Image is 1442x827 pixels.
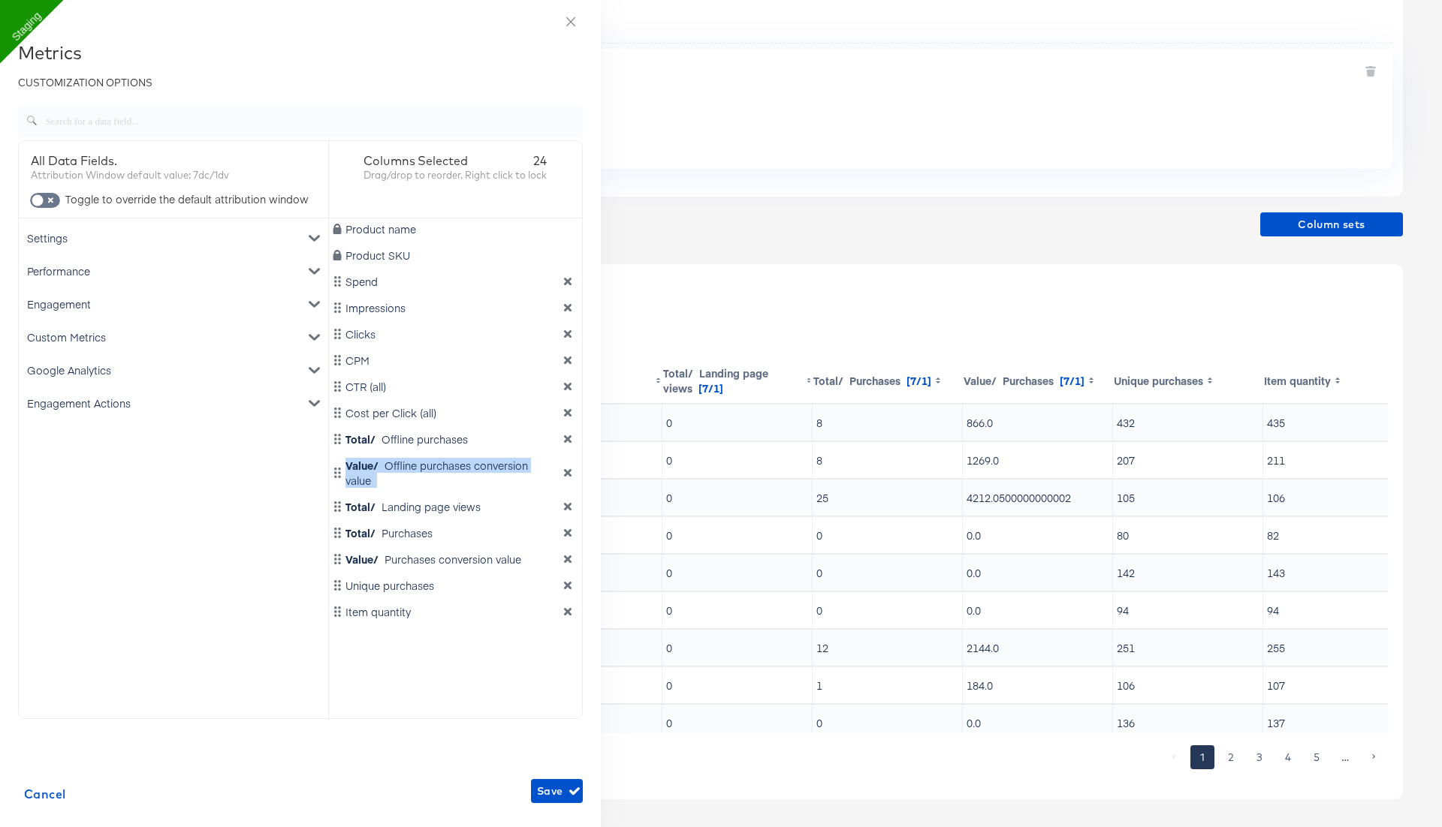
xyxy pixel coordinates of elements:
div: Metrics [18,42,583,63]
div: Impressions [332,300,580,315]
button: Go to page 3 [1247,745,1272,769]
span: Total/ [345,432,376,447]
td: 207 [1113,442,1263,478]
td: 142 [1113,555,1263,591]
div: metrics-list [19,218,328,632]
span: Impressions [345,300,406,315]
td: 0.0 [963,555,1113,591]
td: 94 [1263,592,1413,628]
td: 0 [662,667,813,703]
span: [7/1] [907,373,931,388]
span: Value/ [345,552,379,567]
span: Value/ [345,458,379,473]
span: Product SKU [345,248,410,263]
td: 435 [1263,404,1413,441]
span: Column sets [1266,215,1397,234]
button: Go to next page [1362,745,1386,769]
td: 0 [662,630,813,666]
td: 0.0 [963,517,1113,553]
button: Go to page 5 [1305,745,1329,769]
nav: pagination navigation [1160,745,1388,769]
td: 0 [813,555,963,591]
div: Analyze the performance of products in your Facebook ads. [59,296,1388,311]
td: 136 [1113,705,1263,741]
div: Purchases conversion value [345,552,527,567]
span: Save [537,782,577,801]
td: 0.0 [963,592,1113,628]
div: Landing page views [345,499,487,514]
td: 1 [813,667,963,703]
td: 106 [1113,667,1263,703]
div: dimension-list [329,141,583,718]
td: 184.0 [963,667,1113,703]
span: Total/ [345,525,376,540]
span: Total/ [663,365,693,380]
td: 25 [813,480,963,516]
span: Cost per Click (all) [345,405,436,420]
td: 0 [813,517,963,553]
input: Search for a data field... [38,99,583,131]
td: 143 [1263,555,1413,591]
span: Product name [345,221,416,236]
td: 0 [662,517,813,553]
div: CTR (all) [332,379,580,394]
span: Unique purchases [345,578,434,593]
button: Go to page 2 [1219,745,1243,769]
span: [7/1] [698,380,723,395]
button: Save [531,779,583,803]
div: CUSTOMIZATION OPTIONS [18,76,583,90]
td: 0.0 [963,705,1113,741]
span: Spend [345,274,378,289]
th: Toggle SortBy [1113,358,1263,403]
th: Toggle SortBy [813,358,963,403]
th: Toggle SortBy [1263,358,1413,403]
td: 0 [662,555,813,591]
div: Total/ Landing page views [332,499,580,514]
td: 0 [662,480,813,516]
div: Engagement [22,287,325,320]
td: 0 [662,442,813,478]
td: 107 [1263,667,1413,703]
td: 866.0 [963,404,1113,441]
div: CPM [332,353,580,368]
span: CPM [345,353,370,368]
div: Clicks [332,326,580,341]
span: close [565,16,577,28]
div: Attribution Window default value: 7dc/1dv [31,168,316,182]
td: 8 [813,442,963,478]
span: [7/1] [1060,373,1085,388]
span: Cancel [24,783,66,804]
td: 94 [1113,592,1263,628]
button: Cancel [18,779,72,809]
td: 211 [1263,442,1413,478]
div: All Data Fields. [31,153,316,168]
td: 0 [813,592,963,628]
div: Purchases [813,373,931,388]
div: Offline purchases [345,432,474,447]
div: Custom Metrics [22,320,325,353]
div: Value/ Offline purchases conversion value [332,458,580,488]
div: Cost per Click (all) [332,405,580,420]
div: Total/ Purchases [332,525,580,540]
span: Product detail views [345,630,446,645]
td: 80 [1113,517,1263,553]
div: Value/ Purchases conversion value [332,552,580,567]
th: Toggle SortBy [963,358,1113,403]
div: Product detail views [332,630,580,645]
td: 0 [662,705,813,741]
td: 82 [1263,517,1413,553]
div: Settings [22,221,325,254]
span: Item quantity [345,604,411,619]
td: 137 [1263,705,1413,741]
td: 0 [813,705,963,741]
td: 105 [1113,480,1263,516]
div: Unique purchases [332,578,580,593]
td: 1269.0 [963,442,1113,478]
th: Toggle SortBy [662,358,813,403]
button: page 1 [1190,745,1214,769]
div: Purchases [964,373,1085,388]
td: 2144.0 [963,630,1113,666]
div: Product Performance [59,279,1388,296]
div: Google Analytics [22,353,325,386]
div: Total/ Offline purchases [332,432,580,447]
